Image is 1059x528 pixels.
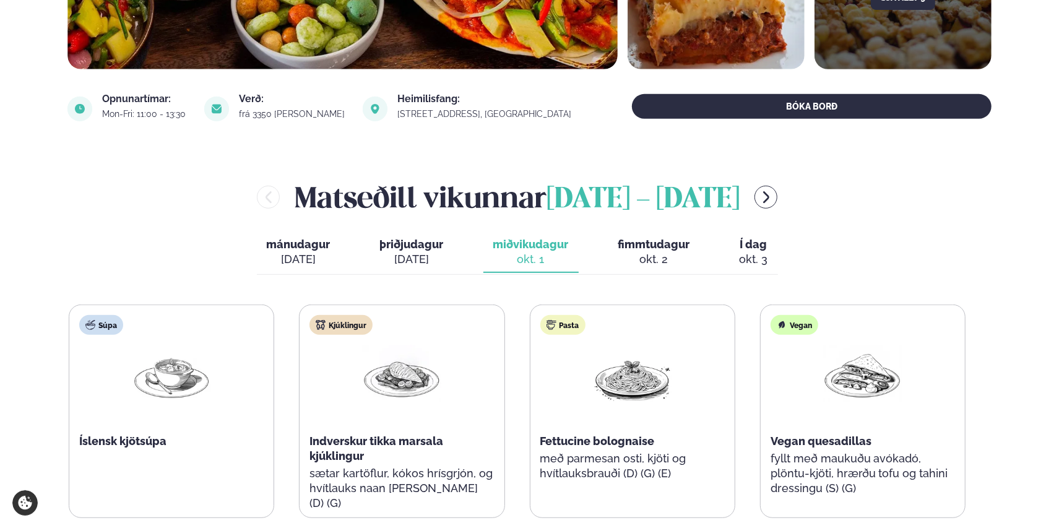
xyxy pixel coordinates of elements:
img: image alt [67,97,92,121]
div: Verð: [239,94,348,104]
img: Chicken-breast.png [362,345,441,402]
p: fyllt með maukuðu avókadó, plöntu-kjöti, hrærðu tofu og tahini dressingu (S) (G) [771,451,955,496]
span: Í dag [740,237,768,252]
div: [DATE] [380,252,444,267]
div: Kjúklingur [309,315,373,335]
img: Vegan.svg [777,320,787,330]
div: Vegan [771,315,818,335]
span: [DATE] - [DATE] [547,186,740,214]
span: Indverskur tikka marsala kjúklingur [309,435,443,462]
div: okt. 2 [618,252,690,267]
div: Heimilisfang: [397,94,575,104]
button: miðvikudagur okt. 1 [483,232,579,273]
img: pasta.svg [547,320,556,330]
div: okt. 3 [740,252,768,267]
img: soup.svg [85,320,95,330]
span: Vegan quesadillas [771,435,871,448]
div: [DATE] [267,252,331,267]
img: image alt [204,97,229,121]
span: mánudagur [267,238,331,251]
span: Fettucine bolognaise [540,435,655,448]
button: mánudagur [DATE] [257,232,340,273]
div: Súpa [79,315,123,335]
button: Í dag okt. 3 [730,232,778,273]
img: chicken.svg [316,320,326,330]
button: fimmtudagur okt. 2 [608,232,700,273]
div: Opnunartímar: [102,94,189,104]
img: Spagetti.png [593,345,672,402]
img: Soup.png [132,345,211,402]
p: sætar kartöflur, kókos hrísgrjón, og hvítlauks naan [PERSON_NAME] (D) (G) [309,466,494,511]
img: image alt [363,97,387,121]
p: með parmesan osti, kjöti og hvítlauksbrauði (D) (G) (E) [540,451,725,481]
div: okt. 1 [493,252,569,267]
button: BÓKA BORÐ [632,94,992,119]
span: Íslensk kjötsúpa [79,435,166,448]
span: þriðjudagur [380,238,444,251]
img: Quesadilla.png [823,345,902,402]
a: link [397,106,575,121]
a: Cookie settings [12,490,38,516]
button: menu-btn-right [754,186,777,209]
div: Pasta [540,315,586,335]
h2: Matseðill vikunnar [295,177,740,217]
span: fimmtudagur [618,238,690,251]
span: miðvikudagur [493,238,569,251]
div: frá 3350 [PERSON_NAME] [239,109,348,119]
button: menu-btn-left [257,186,280,209]
div: Mon-Fri: 11:00 - 13:30 [102,109,189,119]
button: þriðjudagur [DATE] [370,232,454,273]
